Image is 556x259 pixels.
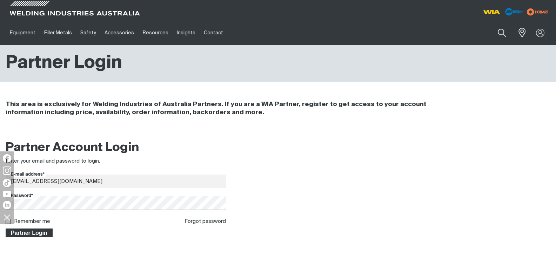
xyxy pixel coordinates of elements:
button: Search products [490,25,514,41]
img: Facebook [3,154,11,163]
h1: Partner Login [6,52,122,75]
a: Insights [173,21,200,45]
img: TikTok [3,179,11,187]
nav: Main [6,21,414,45]
img: hide socials [1,211,13,223]
img: Instagram [3,166,11,175]
img: YouTube [3,191,11,197]
h4: This area is exclusively for Welding Industries of Australia Partners. If you are a WIA Partner, ... [6,101,458,117]
label: Remember me [14,219,50,224]
img: LinkedIn [3,201,11,209]
div: Enter your email and password to login. [6,157,226,165]
h2: Partner Account Login [6,140,226,156]
a: Equipment [6,21,40,45]
a: Filler Metals [40,21,76,45]
a: Resources [139,21,173,45]
a: Contact [200,21,227,45]
img: miller [525,7,550,17]
a: Safety [76,21,100,45]
input: Product name or item number... [481,25,514,41]
span: Partner Login [6,229,52,238]
a: Forgot password [185,219,226,224]
a: Accessories [100,21,138,45]
button: Partner Login [6,229,53,238]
